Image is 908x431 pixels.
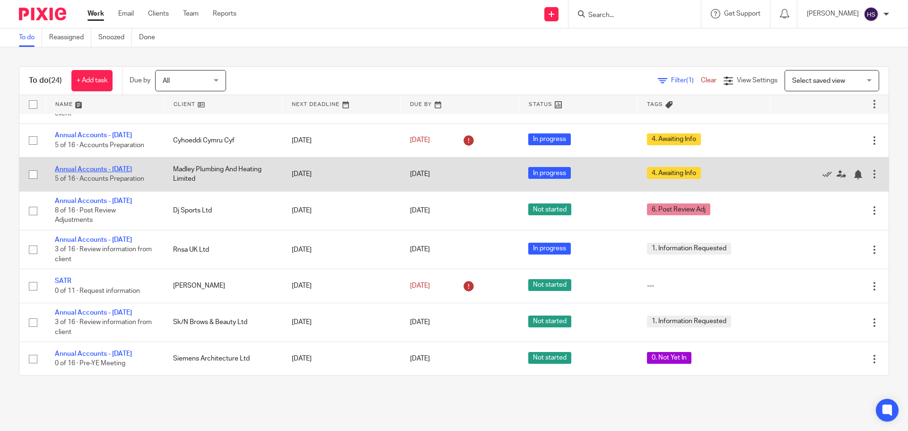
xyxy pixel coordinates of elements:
[528,352,571,364] span: Not started
[528,243,571,255] span: In progress
[29,76,62,86] h1: To do
[647,281,761,290] div: ---
[164,230,282,269] td: Rnsa UK Ltd
[647,203,710,215] span: 6. Post Review Adj
[213,9,236,18] a: Reports
[183,9,199,18] a: Team
[410,282,430,289] span: [DATE]
[87,9,104,18] a: Work
[701,77,716,84] a: Clear
[55,246,152,263] span: 3 of 16 · Review information from client
[822,169,837,179] a: Mark as done
[130,76,150,85] p: Due by
[864,7,879,22] img: svg%3E
[410,355,430,362] span: [DATE]
[282,123,401,157] td: [DATE]
[528,279,571,291] span: Not started
[49,77,62,84] span: (24)
[410,171,430,177] span: [DATE]
[55,278,71,284] a: SATR
[792,78,845,84] span: Select saved view
[164,158,282,191] td: Madley Plumbing And Heating Limited
[19,28,42,47] a: To do
[55,207,116,224] span: 8 of 16 · Post Review Adjustments
[587,11,672,20] input: Search
[647,352,691,364] span: 0. Not Yet In
[164,123,282,157] td: Cyhoeddi Cymru Cyf
[282,230,401,269] td: [DATE]
[55,288,140,294] span: 0 of 11 · Request information
[282,303,401,342] td: [DATE]
[647,243,731,255] span: 1. Information Requested
[807,9,859,18] p: [PERSON_NAME]
[139,28,162,47] a: Done
[528,133,571,145] span: In progress
[55,361,125,367] span: 0 of 16 · Pre-YE Meeting
[19,8,66,20] img: Pixie
[282,191,401,230] td: [DATE]
[528,316,571,327] span: Not started
[528,167,571,179] span: In progress
[737,77,777,84] span: View Settings
[148,9,169,18] a: Clients
[98,28,132,47] a: Snoozed
[71,70,113,91] a: + Add task
[671,77,701,84] span: Filter
[282,342,401,376] td: [DATE]
[410,137,430,144] span: [DATE]
[55,132,132,139] a: Annual Accounts - [DATE]
[164,303,282,342] td: Sk/N Brows & Beauty Ltd
[55,309,132,316] a: Annual Accounts - [DATE]
[49,28,91,47] a: Reassigned
[164,269,282,303] td: [PERSON_NAME]
[724,10,760,17] span: Get Support
[410,246,430,253] span: [DATE]
[647,133,701,145] span: 4. Awaiting Info
[647,102,663,107] span: Tags
[164,191,282,230] td: Dj Sports Ltd
[647,316,731,327] span: 1. Information Requested
[410,207,430,214] span: [DATE]
[686,77,694,84] span: (1)
[647,167,701,179] span: 4. Awaiting Info
[55,351,132,357] a: Annual Accounts - [DATE]
[410,319,430,326] span: [DATE]
[55,176,144,182] span: 5 of 16 · Accounts Preparation
[528,203,571,215] span: Not started
[55,198,132,204] a: Annual Accounts - [DATE]
[118,9,134,18] a: Email
[55,319,152,335] span: 3 of 16 · Review information from client
[282,269,401,303] td: [DATE]
[55,166,132,173] a: Annual Accounts - [DATE]
[164,342,282,376] td: Siemens Architecture Ltd
[282,158,401,191] td: [DATE]
[55,237,132,243] a: Annual Accounts - [DATE]
[55,142,144,149] span: 5 of 16 · Accounts Preparation
[163,78,170,84] span: All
